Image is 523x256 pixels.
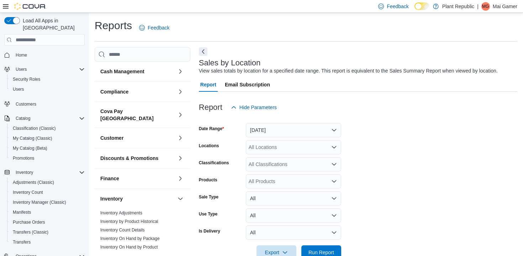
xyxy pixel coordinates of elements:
button: Cova Pay [GEOGRAPHIC_DATA] [100,108,175,122]
span: My Catalog (Classic) [13,135,52,141]
span: My Catalog (Beta) [10,144,85,153]
span: Catalog [16,116,30,121]
button: Catalog [1,113,88,123]
button: Customer [100,134,175,142]
span: Inventory Adjustments [100,210,142,216]
span: Transfers [10,238,85,246]
span: Transfers [13,239,31,245]
button: Users [1,64,88,74]
span: Promotions [13,155,35,161]
button: Transfers (Classic) [7,227,88,237]
a: Inventory by Product Historical [100,219,158,224]
a: Transfers (Classic) [10,228,51,236]
h3: Inventory [100,195,123,202]
span: Catalog [13,114,85,123]
span: Customers [16,101,36,107]
button: Manifests [7,207,88,217]
span: My Catalog (Classic) [10,134,85,143]
button: Customer [176,134,185,142]
span: Email Subscription [225,78,270,92]
button: Discounts & Promotions [100,155,175,162]
span: Hide Parameters [239,104,277,111]
a: Users [10,85,27,94]
h3: Sales by Location [199,59,261,67]
button: Catalog [13,114,33,123]
a: Inventory On Hand by Product [100,245,158,250]
button: Hide Parameters [228,100,280,114]
button: Inventory [176,194,185,203]
a: My Catalog (Beta) [10,144,50,153]
button: Cova Pay [GEOGRAPHIC_DATA] [176,111,185,119]
span: Users [13,86,24,92]
button: Purchase Orders [7,217,88,227]
a: Inventory Adjustments [100,210,142,215]
span: Inventory Count [13,190,43,195]
p: Plant Republic [442,2,474,11]
span: Feedback [387,3,408,10]
a: Inventory On Hand by Package [100,236,160,241]
img: Cova [14,3,46,10]
span: Users [10,85,85,94]
span: Security Roles [10,75,85,84]
span: Inventory [13,168,85,177]
a: Inventory Count [10,188,46,197]
a: Promotions [10,154,37,162]
span: Manifests [13,209,31,215]
button: Promotions [7,153,88,163]
button: Inventory [13,168,36,177]
div: Mai Gamer [481,2,490,11]
button: My Catalog (Classic) [7,133,88,143]
h1: Reports [95,18,132,33]
h3: Finance [100,175,119,182]
span: Inventory Manager (Classic) [10,198,85,207]
button: Compliance [176,87,185,96]
a: Transfers [10,238,33,246]
a: Feedback [136,21,172,35]
span: Manifests [10,208,85,217]
span: Inventory On Hand by Product [100,244,158,250]
span: Purchase Orders [10,218,85,226]
span: Customers [13,99,85,108]
span: Inventory Count [10,188,85,197]
label: Locations [199,143,219,149]
button: Open list of options [331,144,337,150]
div: View sales totals by location for a specified date range. This report is equivalent to the Sales ... [199,67,498,75]
h3: Compliance [100,88,128,95]
h3: Customer [100,134,123,142]
span: Load All Apps in [GEOGRAPHIC_DATA] [20,17,85,31]
span: Inventory Count Details [100,227,145,233]
label: Use Type [199,211,217,217]
span: Users [16,66,27,72]
button: Transfers [7,237,88,247]
button: Inventory [1,167,88,177]
button: Inventory Count [7,187,88,197]
span: Transfers (Classic) [10,228,85,236]
button: Finance [100,175,175,182]
span: Users [13,65,85,74]
button: Classification (Classic) [7,123,88,133]
button: All [246,225,341,240]
a: Home [13,51,30,59]
a: Purchase Orders [10,218,48,226]
span: Report [200,78,216,92]
button: Open list of options [331,161,337,167]
button: Customers [1,98,88,109]
label: Date Range [199,126,224,132]
span: Home [16,52,27,58]
button: All [246,191,341,206]
button: Security Roles [7,74,88,84]
a: Classification (Classic) [10,124,59,133]
button: Cash Management [176,67,185,76]
a: My Catalog (Classic) [10,134,55,143]
label: Classifications [199,160,229,166]
a: Inventory Count Details [100,228,145,233]
button: Users [13,65,30,74]
span: Promotions [10,154,85,162]
a: Inventory Manager (Classic) [10,198,69,207]
button: Inventory Manager (Classic) [7,197,88,207]
p: | [477,2,479,11]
